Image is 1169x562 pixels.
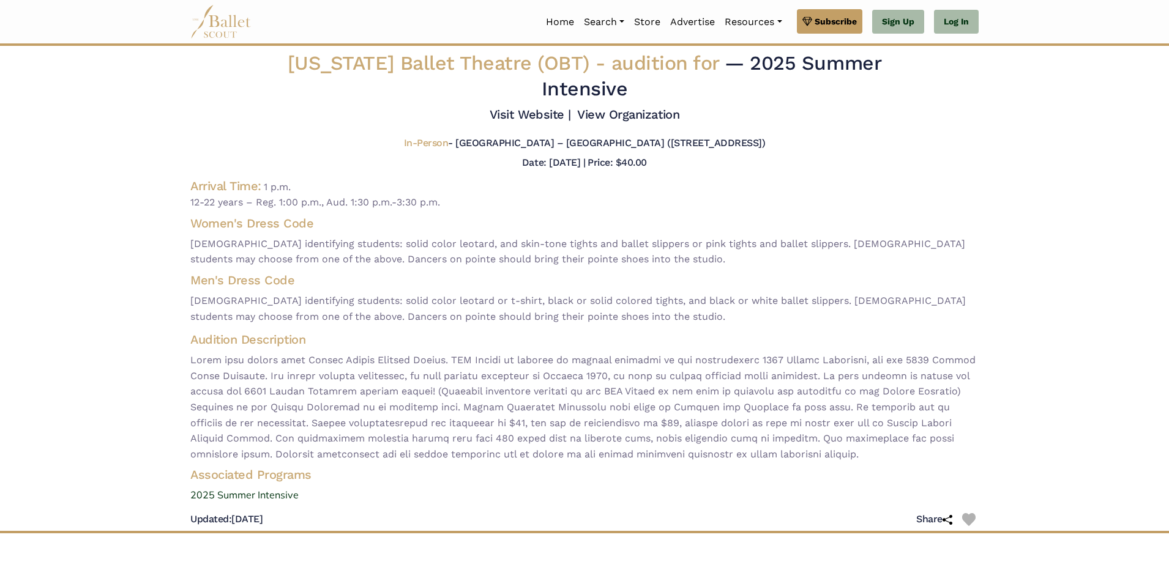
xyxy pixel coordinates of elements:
span: In-Person [404,137,449,149]
a: Search [579,9,629,35]
h4: Arrival Time: [190,179,261,193]
span: — 2025 Summer Intensive [542,51,881,100]
a: Log In [934,10,979,34]
span: Updated: [190,513,231,525]
span: [DEMOGRAPHIC_DATA] identifying students: solid color leotard, and skin-tone tights and ballet sli... [190,238,965,265]
a: Advertise [665,9,720,35]
a: Home [541,9,579,35]
a: View Organization [577,107,679,122]
span: Lorem ipsu dolors amet Consec Adipis Elitsed Doeius. TEM Incidi ut laboree do magnaal enimadmi ve... [190,352,979,462]
a: Subscribe [797,9,862,34]
a: Store [629,9,665,35]
a: Visit Website | [490,107,571,122]
h5: Date: [DATE] | [522,157,585,168]
a: Sign Up [872,10,924,34]
span: [US_STATE] Ballet Theatre (OBT) - [288,51,725,75]
a: 2025 Summer Intensive [181,487,988,503]
span: [DEMOGRAPHIC_DATA] identifying students: solid color leotard or t-shirt, black or solid colored t... [190,295,966,322]
h5: - [GEOGRAPHIC_DATA] – [GEOGRAPHIC_DATA] ([STREET_ADDRESS]) [404,137,766,150]
h4: Associated Programs [181,467,988,483]
h5: [DATE] [190,513,263,526]
span: Subscribe [815,15,857,28]
span: 1 p.m. [264,181,291,193]
img: gem.svg [802,15,812,28]
h5: Share [916,513,952,526]
a: Resources [720,9,786,35]
h4: Men's Dress Code [190,272,979,288]
span: audition for [611,51,719,75]
span: 12-22 years – Reg. 1:00 p.m., Aud. 1:30 p.m.-3:30 p.m. [190,194,979,210]
h5: Price: $40.00 [588,157,647,168]
h4: Audition Description [190,331,979,347]
h4: Women's Dress Code [190,215,979,231]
